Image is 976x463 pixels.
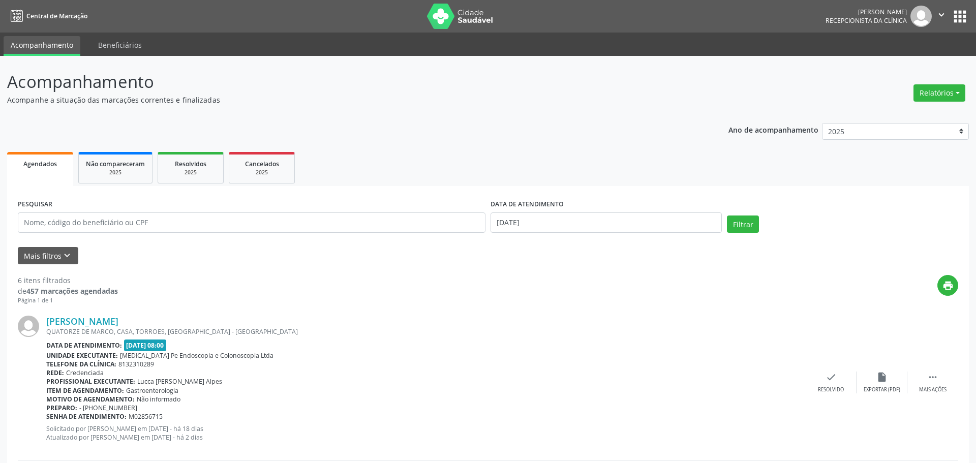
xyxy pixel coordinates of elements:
div: de [18,286,118,296]
label: DATA DE ATENDIMENTO [491,197,564,212]
a: Central de Marcação [7,8,87,24]
span: [MEDICAL_DATA] Pe Endoscopia e Colonoscopia Ltda [120,351,273,360]
span: Lucca [PERSON_NAME] Alpes [137,377,222,386]
label: PESQUISAR [18,197,52,212]
div: Resolvido [818,386,844,393]
b: Rede: [46,368,64,377]
span: Recepcionista da clínica [826,16,907,25]
span: [DATE] 08:00 [124,339,167,351]
p: Ano de acompanhamento [728,123,818,136]
button: Mais filtroskeyboard_arrow_down [18,247,78,265]
span: Credenciada [66,368,104,377]
div: [PERSON_NAME] [826,8,907,16]
input: Nome, código do beneficiário ou CPF [18,212,485,233]
button: print [937,275,958,296]
i: insert_drive_file [876,372,888,383]
a: Acompanhamento [4,36,80,56]
div: Página 1 de 1 [18,296,118,305]
b: Telefone da clínica: [46,360,116,368]
div: Mais ações [919,386,947,393]
div: QUATORZE DE MARCO, CASA, TORROES, [GEOGRAPHIC_DATA] - [GEOGRAPHIC_DATA] [46,327,806,336]
p: Acompanhamento [7,69,680,95]
i: check [826,372,837,383]
button: apps [951,8,969,25]
span: Agendados [23,160,57,168]
span: Não compareceram [86,160,145,168]
strong: 457 marcações agendadas [26,286,118,296]
span: Não informado [137,395,180,404]
div: 2025 [165,169,216,176]
span: Resolvidos [175,160,206,168]
div: 2025 [236,169,287,176]
p: Solicitado por [PERSON_NAME] em [DATE] - há 18 dias Atualizado por [PERSON_NAME] em [DATE] - há 2... [46,424,806,442]
div: 2025 [86,169,145,176]
a: Beneficiários [91,36,149,54]
b: Item de agendamento: [46,386,124,395]
button: Filtrar [727,215,759,233]
div: Exportar (PDF) [864,386,900,393]
p: Acompanhe a situação das marcações correntes e finalizadas [7,95,680,105]
span: 8132310289 [118,360,154,368]
b: Senha de atendimento: [46,412,127,421]
b: Preparo: [46,404,77,412]
span: - [PHONE_NUMBER] [79,404,137,412]
button: Relatórios [913,84,965,102]
span: M02856715 [129,412,163,421]
input: Selecione um intervalo [491,212,722,233]
b: Data de atendimento: [46,341,122,350]
i:  [936,9,947,20]
b: Profissional executante: [46,377,135,386]
span: Gastroenterologia [126,386,178,395]
b: Unidade executante: [46,351,118,360]
div: 6 itens filtrados [18,275,118,286]
span: Central de Marcação [26,12,87,20]
a: [PERSON_NAME] [46,316,118,327]
i: keyboard_arrow_down [62,250,73,261]
i: print [942,280,954,291]
img: img [18,316,39,337]
img: img [910,6,932,27]
i:  [927,372,938,383]
b: Motivo de agendamento: [46,395,135,404]
span: Cancelados [245,160,279,168]
button:  [932,6,951,27]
